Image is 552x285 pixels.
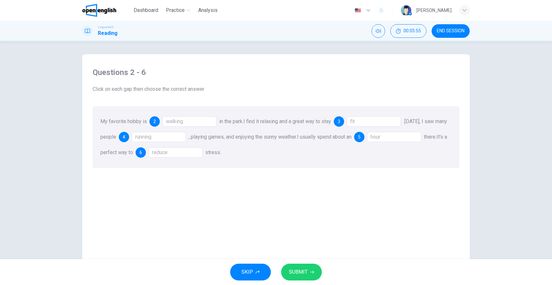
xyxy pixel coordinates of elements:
[98,25,114,29] span: Linguaskill
[424,134,436,140] span: there.
[358,135,361,139] span: 5
[123,135,125,139] span: 4
[82,4,116,17] img: OpenEnglish logo
[347,116,401,127] div: fit
[100,118,147,124] span: My favorite hobby is
[189,134,297,140] span: , playing games, and enjoying the sunny weather.
[401,5,411,16] img: Profile picture
[354,8,362,13] img: en
[198,6,218,14] span: Analysis
[297,134,352,140] span: I usually spend about an
[230,264,271,280] button: SKIP
[196,5,220,16] button: Analysis
[82,4,131,17] a: OpenEnglish logo
[134,6,158,14] span: Dashboard
[219,118,243,124] span: in the park.
[243,118,331,124] span: I find it relaxing and a great way to stay
[131,5,161,16] button: Dashboard
[390,24,426,38] button: 00:05:55
[281,264,322,280] button: SUBMIT
[367,132,421,142] div: hour
[148,147,203,158] div: reduce
[241,268,253,277] span: SKIP
[416,6,452,14] div: [PERSON_NAME]
[338,119,340,124] span: 3
[404,28,421,34] span: 00:05:55
[98,29,118,37] h1: Reading
[166,6,185,14] span: Practice
[162,116,217,127] div: walking
[139,150,142,155] span: 6
[289,268,308,277] span: SUBMIT
[132,132,186,142] div: running
[404,118,404,124] span: .
[93,67,459,78] h4: Questions 2 - 6
[93,85,459,93] span: Click on each gap then choose the correct answer.
[432,24,470,38] button: END SESSION
[205,149,221,155] span: stress.
[163,5,193,16] button: Practice
[153,119,156,124] span: 2
[390,24,426,38] div: Hide
[372,24,385,38] div: Mute
[437,28,465,34] span: END SESSION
